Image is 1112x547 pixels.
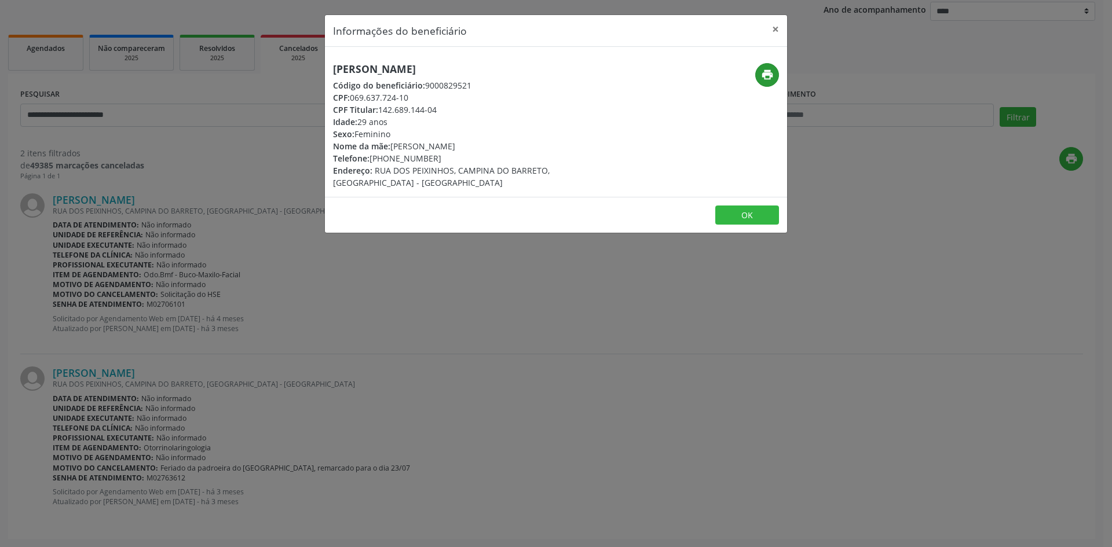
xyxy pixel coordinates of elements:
[333,79,625,91] div: 9000829521
[715,205,779,225] button: OK
[333,165,550,188] span: RUA DOS PEIXINHOS, CAMPINA DO BARRETO, [GEOGRAPHIC_DATA] - [GEOGRAPHIC_DATA]
[333,129,354,139] span: Sexo:
[333,116,357,127] span: Idade:
[333,23,467,38] h5: Informações do beneficiário
[333,152,625,164] div: [PHONE_NUMBER]
[761,68,774,81] i: print
[333,153,370,164] span: Telefone:
[333,140,625,152] div: [PERSON_NAME]
[333,104,625,116] div: 142.689.144-04
[333,141,390,152] span: Nome da mãe:
[333,104,378,115] span: CPF Titular:
[333,80,425,91] span: Código do beneficiário:
[333,116,625,128] div: 29 anos
[333,91,625,104] div: 069.637.724-10
[764,15,787,43] button: Close
[755,63,779,87] button: print
[333,63,625,75] h5: [PERSON_NAME]
[333,165,372,176] span: Endereço:
[333,92,350,103] span: CPF:
[333,128,625,140] div: Feminino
